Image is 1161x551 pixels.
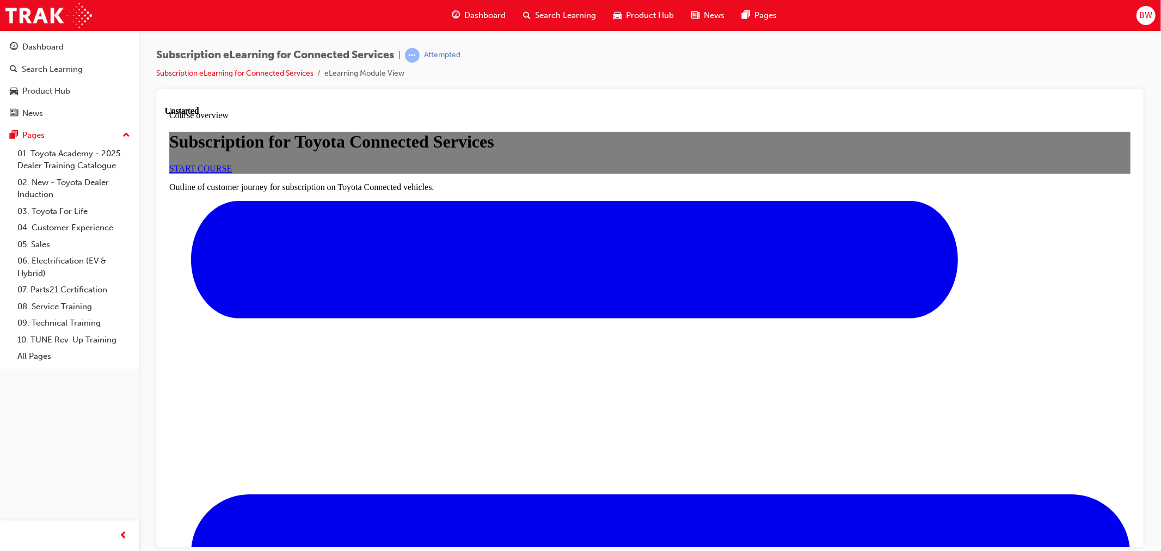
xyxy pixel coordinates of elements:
a: Product Hub [4,81,134,101]
button: Pages [4,125,134,145]
span: search-icon [10,65,17,75]
div: Search Learning [22,63,83,76]
span: Course overview [4,4,64,14]
span: Dashboard [464,9,506,22]
span: pages-icon [742,9,750,22]
a: 03. Toyota For Life [13,203,134,220]
p: Outline of customer journey for subscription on Toyota Connected vehicles. [4,76,966,86]
span: | [398,49,401,62]
div: News [22,107,43,120]
span: Subscription eLearning for Connected Services [156,49,394,62]
a: pages-iconPages [733,4,785,27]
img: Trak [5,3,92,28]
span: search-icon [523,9,531,22]
a: guage-iconDashboard [443,4,514,27]
div: Pages [22,129,45,142]
span: prev-icon [120,529,128,543]
a: Dashboard [4,37,134,57]
span: News [704,9,724,22]
a: news-iconNews [683,4,733,27]
div: Dashboard [22,41,64,53]
a: Search Learning [4,59,134,79]
a: 08. Service Training [13,298,134,315]
a: START COURSE [4,58,67,67]
h1: Subscription for Toyota Connected Services [4,26,966,46]
span: guage-icon [10,42,18,52]
span: guage-icon [452,9,460,22]
a: 06. Electrification (EV & Hybrid) [13,253,134,281]
span: Search Learning [535,9,596,22]
span: BW [1139,9,1152,22]
div: Attempted [424,50,460,60]
a: 07. Parts21 Certification [13,281,134,298]
span: car-icon [613,9,622,22]
a: News [4,103,134,124]
a: 02. New - Toyota Dealer Induction [13,174,134,203]
a: car-iconProduct Hub [605,4,683,27]
a: search-iconSearch Learning [514,4,605,27]
span: news-icon [691,9,699,22]
li: eLearning Module View [324,68,404,80]
button: BW [1137,6,1156,25]
span: up-icon [122,128,130,143]
a: 04. Customer Experience [13,219,134,236]
a: All Pages [13,348,134,365]
span: Pages [754,9,777,22]
a: 01. Toyota Academy - 2025 Dealer Training Catalogue [13,145,134,174]
a: 09. Technical Training [13,315,134,332]
span: Product Hub [626,9,674,22]
span: learningRecordVerb_ATTEMPT-icon [405,48,420,63]
div: Product Hub [22,85,70,97]
span: pages-icon [10,131,18,140]
span: news-icon [10,109,18,119]
button: DashboardSearch LearningProduct HubNews [4,35,134,125]
a: 05. Sales [13,236,134,253]
span: car-icon [10,87,18,96]
a: Subscription eLearning for Connected Services [156,69,314,78]
a: 10. TUNE Rev-Up Training [13,332,134,348]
